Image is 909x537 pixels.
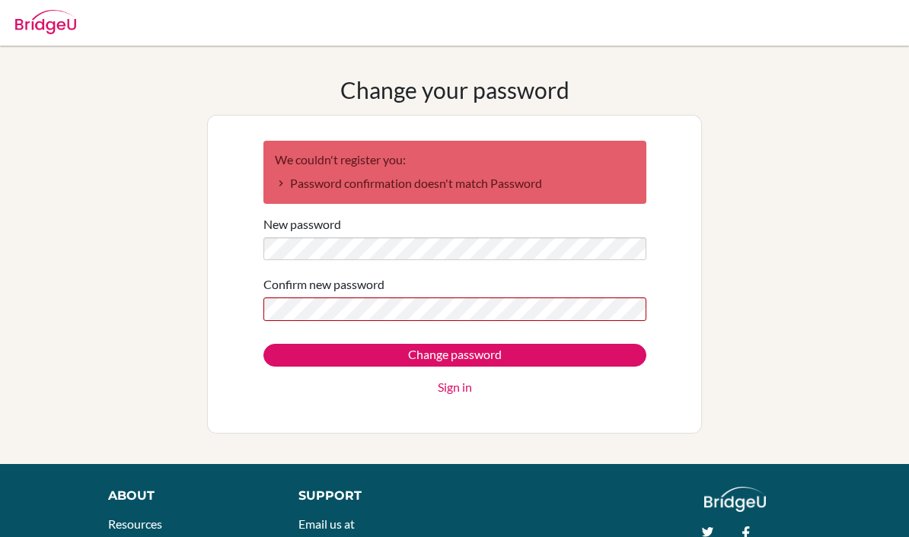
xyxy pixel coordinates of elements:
div: Support [298,487,440,505]
img: logo_white@2x-f4f0deed5e89b7ecb1c2cc34c3e3d731f90f0f143d5ea2071677605dd97b5244.png [704,487,766,512]
img: Bridge-U [15,10,76,34]
div: About [108,487,264,505]
label: New password [263,215,341,234]
li: Password confirmation doesn't match Password [275,174,635,192]
input: Change password [263,344,646,367]
a: Sign in [438,378,472,396]
a: Resources [108,516,162,531]
label: Confirm new password [263,275,384,294]
h1: Change your password [340,76,569,103]
h2: We couldn't register you: [275,152,635,167]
